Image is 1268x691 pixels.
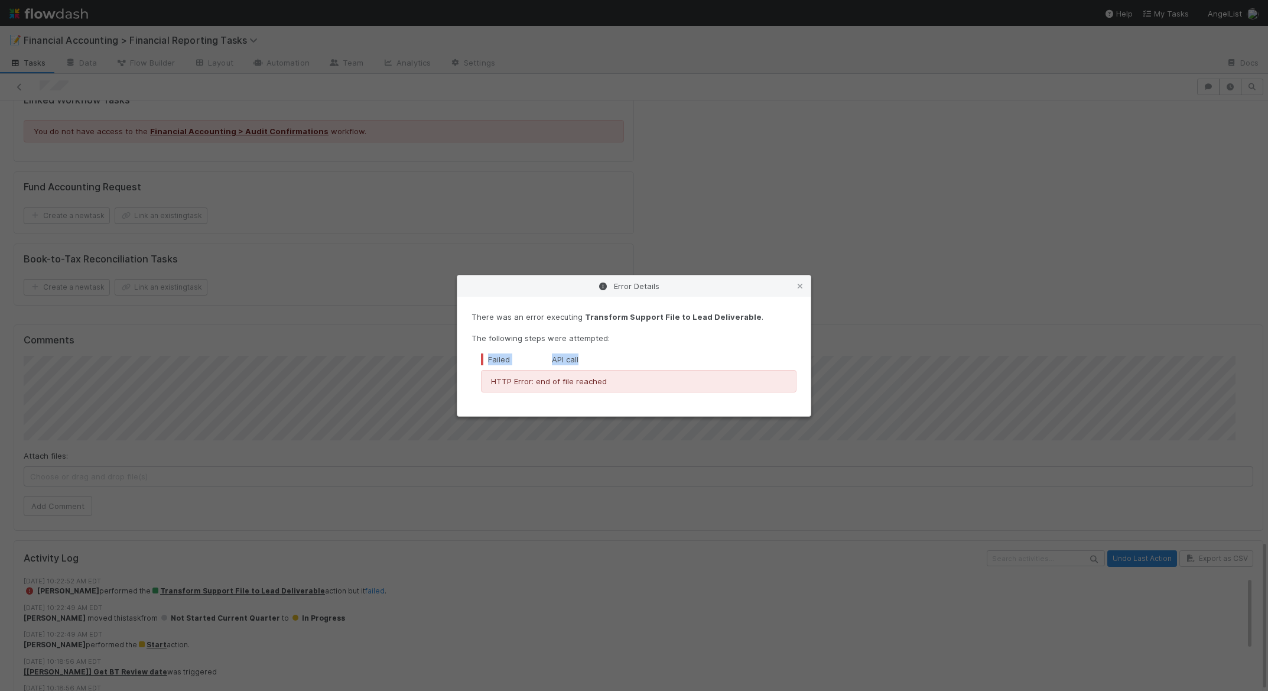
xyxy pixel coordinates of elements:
div: API call [481,353,796,365]
div: Error Details [457,275,811,297]
strong: Transform Support File to Lead Deliverable [585,312,762,322]
p: HTTP Error: end of file reached [491,375,786,387]
p: There was an error executing . [472,311,796,323]
p: The following steps were attempted: [472,332,796,344]
div: Failed [481,353,552,365]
